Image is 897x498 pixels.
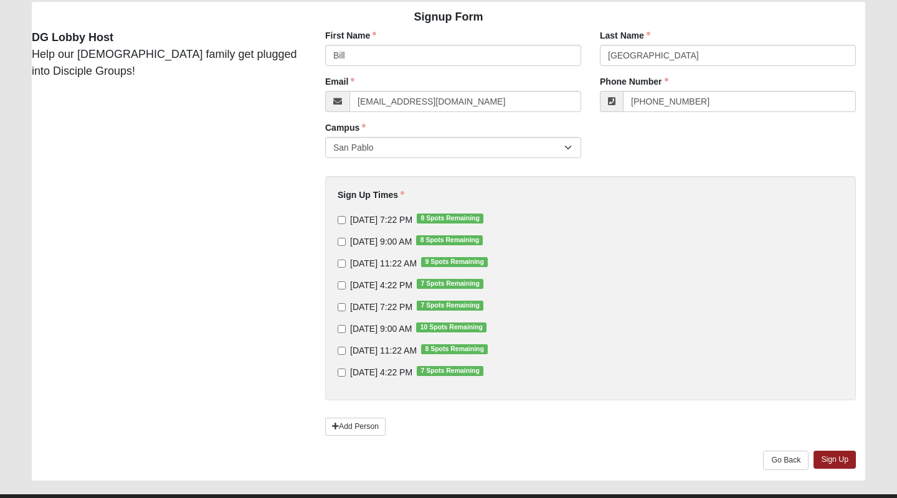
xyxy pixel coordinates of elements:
[22,29,306,80] div: Help our [DEMOGRAPHIC_DATA] family get plugged into Disciple Groups!
[350,345,417,355] span: [DATE] 11:22 AM
[32,11,865,24] h4: Signup Form
[338,325,346,333] input: [DATE] 9:00 AM10 Spots Remaining
[338,303,346,311] input: [DATE] 7:22 PM7 Spots Remaining
[350,258,417,268] span: [DATE] 11:22 AM
[325,121,366,134] label: Campus
[338,281,346,289] input: [DATE] 4:22 PM7 Spots Remaining
[325,418,386,436] a: Add Person
[338,216,346,224] input: [DATE] 7:22 PM8 Spots Remaining
[325,75,354,88] label: Email
[338,347,346,355] input: [DATE] 11:22 AM8 Spots Remaining
[338,369,346,377] input: [DATE] 4:22 PM7 Spots Remaining
[350,367,412,377] span: [DATE] 4:22 PM
[325,29,376,42] label: First Name
[350,324,412,334] span: [DATE] 9:00 AM
[350,237,412,247] span: [DATE] 9:00 AM
[600,75,668,88] label: Phone Number
[338,260,346,268] input: [DATE] 11:22 AM9 Spots Remaining
[421,257,488,267] span: 9 Spots Remaining
[350,280,412,290] span: [DATE] 4:22 PM
[417,279,483,289] span: 7 Spots Remaining
[350,215,412,225] span: [DATE] 7:22 PM
[814,451,856,469] a: Sign Up
[417,214,483,223] span: 8 Spots Remaining
[417,301,483,311] span: 7 Spots Remaining
[338,238,346,246] input: [DATE] 9:00 AM8 Spots Remaining
[421,344,488,354] span: 8 Spots Remaining
[32,31,113,44] strong: DG Lobby Host
[416,235,483,245] span: 8 Spots Remaining
[416,322,486,332] span: 10 Spots Remaining
[417,366,483,376] span: 7 Spots Remaining
[338,189,404,201] label: Sign Up Times
[350,302,412,312] span: [DATE] 7:22 PM
[763,451,809,470] a: Go Back
[600,29,650,42] label: Last Name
